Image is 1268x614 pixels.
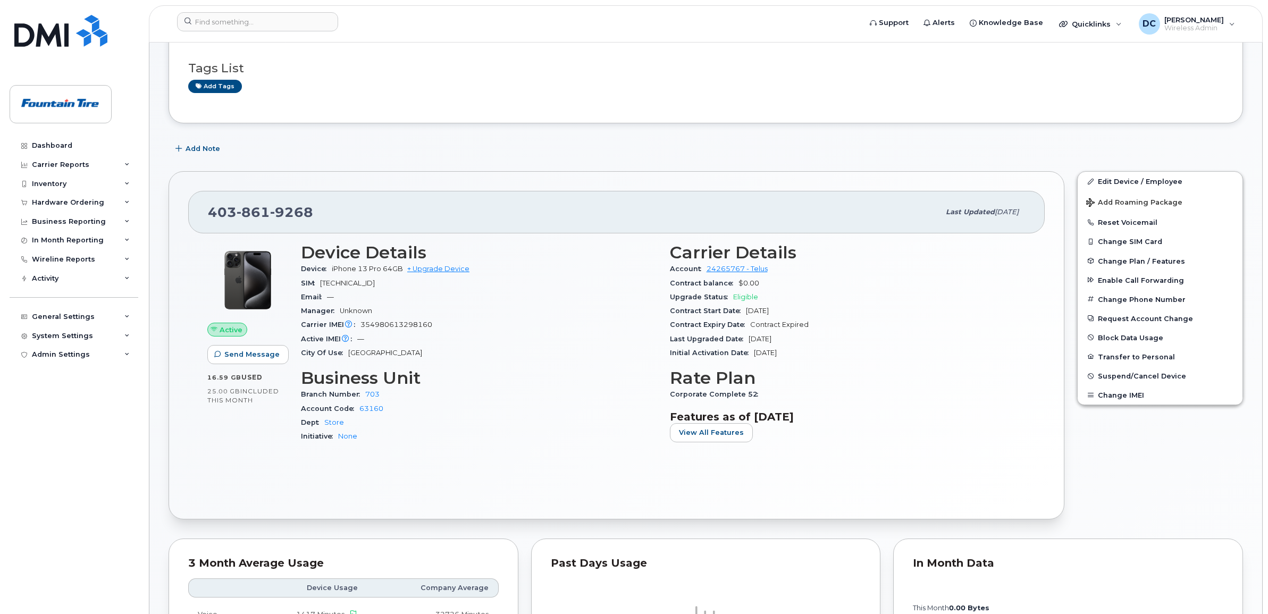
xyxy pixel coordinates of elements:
div: In Month Data [913,558,1223,569]
span: SIM [301,279,320,287]
span: Eligible [733,293,758,301]
span: $0.00 [738,279,759,287]
input: Find something... [177,12,338,31]
span: used [241,373,263,381]
a: Add tags [188,80,242,93]
span: [DATE] [749,335,771,343]
span: 861 [237,204,270,220]
span: Upgrade Status [670,293,733,301]
h3: Features as of [DATE] [670,410,1026,423]
span: Account Code [301,405,359,413]
a: 63160 [359,405,383,413]
button: Change SIM Card [1078,232,1242,251]
a: 24265767 - Telus [707,265,768,273]
button: Transfer to Personal [1078,347,1242,366]
text: this month [912,604,989,612]
span: Active [220,325,242,335]
button: Change Plan / Features [1078,251,1242,271]
span: DC [1143,18,1156,30]
a: Support [862,12,916,33]
span: Initial Activation Date [670,349,754,357]
span: 403 [208,204,313,220]
div: Dan Crowder [1131,13,1242,35]
button: Block Data Usage [1078,328,1242,347]
a: Alerts [916,12,962,33]
span: iPhone 13 Pro 64GB [332,265,403,273]
button: Request Account Change [1078,309,1242,328]
span: Support [879,18,909,28]
span: Corporate Complete 52 [670,390,763,398]
span: Enable Call Forwarding [1098,276,1184,284]
span: Branch Number [301,390,365,398]
button: View All Features [670,423,753,442]
span: Last Upgraded Date [670,335,749,343]
button: Change IMEI [1078,385,1242,405]
span: Carrier IMEI [301,321,360,329]
span: Email [301,293,327,301]
button: Add Note [169,139,229,158]
span: included this month [207,387,279,405]
h3: Carrier Details [670,243,1026,262]
span: 354980613298160 [360,321,432,329]
span: Knowledge Base [979,18,1043,28]
a: 703 [365,390,380,398]
span: Manager [301,307,340,315]
span: — [357,335,364,343]
a: + Upgrade Device [407,265,469,273]
span: Change Plan / Features [1098,257,1185,265]
span: Contract balance [670,279,738,287]
span: Contract Expired [750,321,809,329]
span: [PERSON_NAME] [1164,15,1224,24]
button: Change Phone Number [1078,290,1242,309]
span: Last updated [946,208,995,216]
button: Add Roaming Package [1078,191,1242,213]
span: 25.00 GB [207,388,240,395]
span: Suspend/Cancel Device [1098,372,1186,380]
span: — [327,293,334,301]
span: Quicklinks [1072,20,1111,28]
iframe: Messenger Launcher [1222,568,1260,606]
th: Company Average [367,578,499,598]
a: Edit Device / Employee [1078,172,1242,191]
tspan: 0.00 Bytes [949,604,989,612]
span: Device [301,265,332,273]
button: Enable Call Forwarding [1078,271,1242,290]
a: Store [324,418,344,426]
span: [DATE] [995,208,1019,216]
button: Send Message [207,345,289,364]
span: [DATE] [754,349,777,357]
span: Add Roaming Package [1086,198,1182,208]
span: View All Features [679,427,744,438]
span: [DATE] [746,307,769,315]
div: Quicklinks [1052,13,1129,35]
h3: Rate Plan [670,368,1026,388]
span: Contract Expiry Date [670,321,750,329]
span: Active IMEI [301,335,357,343]
a: None [338,432,357,440]
a: Knowledge Base [962,12,1051,33]
span: Initiative [301,432,338,440]
span: Account [670,265,707,273]
h3: Tags List [188,62,1223,75]
span: Wireless Admin [1164,24,1224,32]
span: Contract Start Date [670,307,746,315]
div: 3 Month Average Usage [188,558,499,569]
span: 16.59 GB [207,374,241,381]
span: Add Note [186,144,220,154]
span: [GEOGRAPHIC_DATA] [348,349,422,357]
h3: Business Unit [301,368,657,388]
span: Send Message [224,349,280,359]
span: [TECHNICAL_ID] [320,279,375,287]
span: Unknown [340,307,372,315]
button: Reset Voicemail [1078,213,1242,232]
img: iPhone_15_Pro_Black.png [216,248,280,312]
h3: Device Details [301,243,657,262]
th: Device Usage [246,578,367,598]
button: Suspend/Cancel Device [1078,366,1242,385]
span: City Of Use [301,349,348,357]
span: Dept [301,418,324,426]
span: 9268 [270,204,313,220]
span: Alerts [933,18,955,28]
div: Past Days Usage [551,558,861,569]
